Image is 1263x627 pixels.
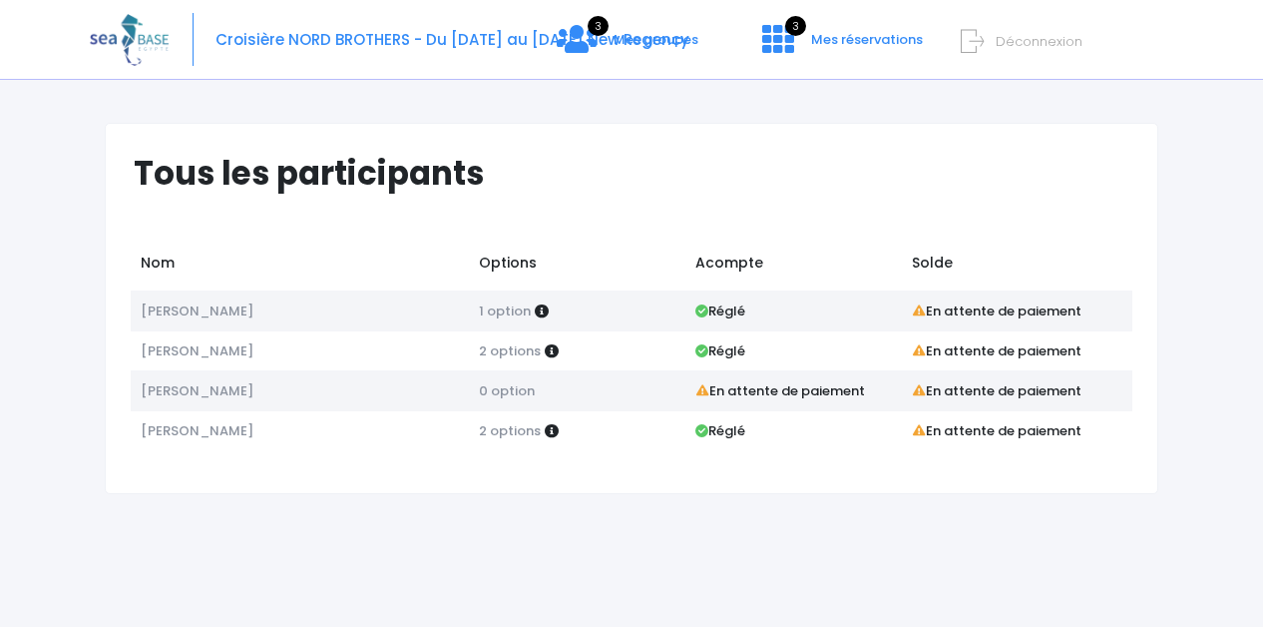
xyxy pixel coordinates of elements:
h1: Tous les participants [134,154,1147,193]
span: [PERSON_NAME] [141,381,253,400]
span: [PERSON_NAME] [141,421,253,440]
span: 3 [785,16,806,36]
span: Mes groupes [614,30,698,49]
span: [PERSON_NAME] [141,302,253,320]
span: Déconnexion [996,32,1082,51]
strong: En attente de paiement [912,341,1081,360]
td: Solde [902,243,1132,291]
span: 1 option [479,302,531,320]
span: 3 [588,16,609,36]
span: Croisière NORD BROTHERS - Du [DATE] au [DATE] New Regency [215,29,689,50]
strong: En attente de paiement [912,302,1081,320]
strong: Réglé [695,341,745,360]
strong: En attente de paiement [695,381,865,400]
td: Acompte [685,243,902,291]
td: Options [469,243,685,291]
span: 2 options [479,421,541,440]
span: 2 options [479,341,541,360]
a: 3 Mes réservations [746,37,935,56]
strong: En attente de paiement [912,421,1081,440]
td: Nom [131,243,469,291]
span: Mes réservations [811,30,923,49]
span: 0 option [479,381,535,400]
span: [PERSON_NAME] [141,341,253,360]
strong: Réglé [695,302,745,320]
a: 3 Mes groupes [541,37,714,56]
strong: Réglé [695,421,745,440]
strong: En attente de paiement [912,381,1081,400]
